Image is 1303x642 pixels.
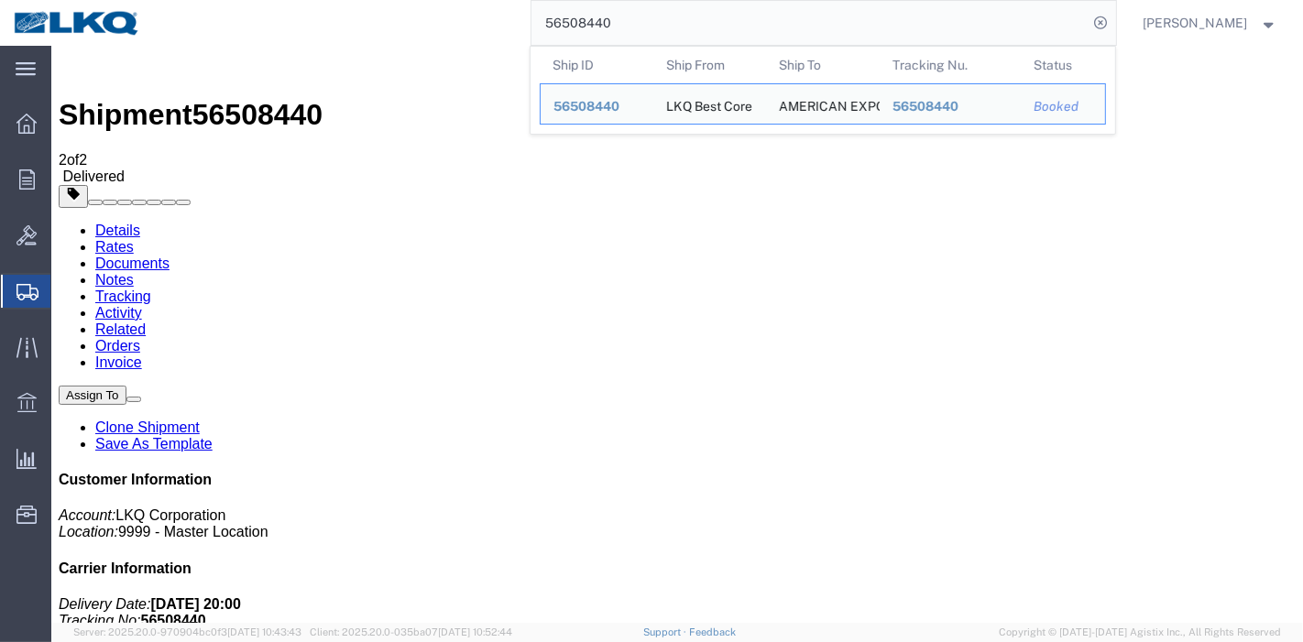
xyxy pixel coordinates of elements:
span: Copyright © [DATE]-[DATE] Agistix Inc., All Rights Reserved [999,625,1281,640]
button: Assign To [7,340,75,359]
iframe: To enrich screen reader interactions, please activate Accessibility in Grammarly extension settings [51,46,1303,623]
a: Support [643,626,689,637]
span: 56508440 [141,52,271,85]
span: Server: 2025.20.0-970904bc0f3 [73,626,301,637]
table: Search Results [540,47,1115,134]
th: Ship To [766,47,880,83]
h4: Customer Information [7,426,1244,442]
span: 2 [27,106,36,122]
i: Delivery Date: [7,550,99,566]
a: Notes [44,226,82,242]
span: Delivered [11,123,73,138]
a: Details [44,177,89,192]
a: Feedback [689,626,736,637]
b: 56508440 [90,567,155,582]
p: 9999 - Master Location [7,462,1244,495]
div: 56508440 [553,97,641,116]
img: logo [13,9,141,37]
a: Activity [44,259,91,275]
span: 56508440 [892,99,958,114]
span: [DATE] 10:43:43 [227,626,301,637]
div: of [7,106,1244,123]
a: Related [44,276,94,291]
a: Rates [44,193,82,209]
div: LKQ Best Core [665,84,751,124]
span: Praveen Nagaraj [1144,13,1248,33]
a: Invoice [44,309,91,324]
i: Tracking No: [7,567,90,582]
th: Ship ID [540,47,653,83]
a: Clone Shipment [44,374,148,389]
a: Tracking [44,243,100,258]
div: AMERICAN EXPORT SERVICES INC [779,84,867,124]
span: 2 [7,106,16,122]
input: Search for shipment number, reference number [531,1,1089,45]
span: 56508440 [553,99,619,114]
div: 56508440 [892,97,1008,116]
span: Client: 2025.20.0-035ba07 [310,626,512,637]
th: Ship From [652,47,766,83]
span: LKQ Corporation [64,462,174,477]
b: [DATE] 20:00 [99,550,189,566]
button: [PERSON_NAME] [1143,12,1278,34]
a: Documents [44,210,118,225]
i: Location: [7,478,67,494]
i: Account: [7,462,64,477]
th: Tracking Nu. [879,47,1021,83]
span: [DATE] 10:52:44 [438,626,512,637]
a: Orders [44,292,89,308]
div: Booked [1034,97,1092,116]
h4: Carrier Information [7,515,1244,531]
a: Save As Template [44,390,161,406]
th: Status [1021,47,1106,83]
